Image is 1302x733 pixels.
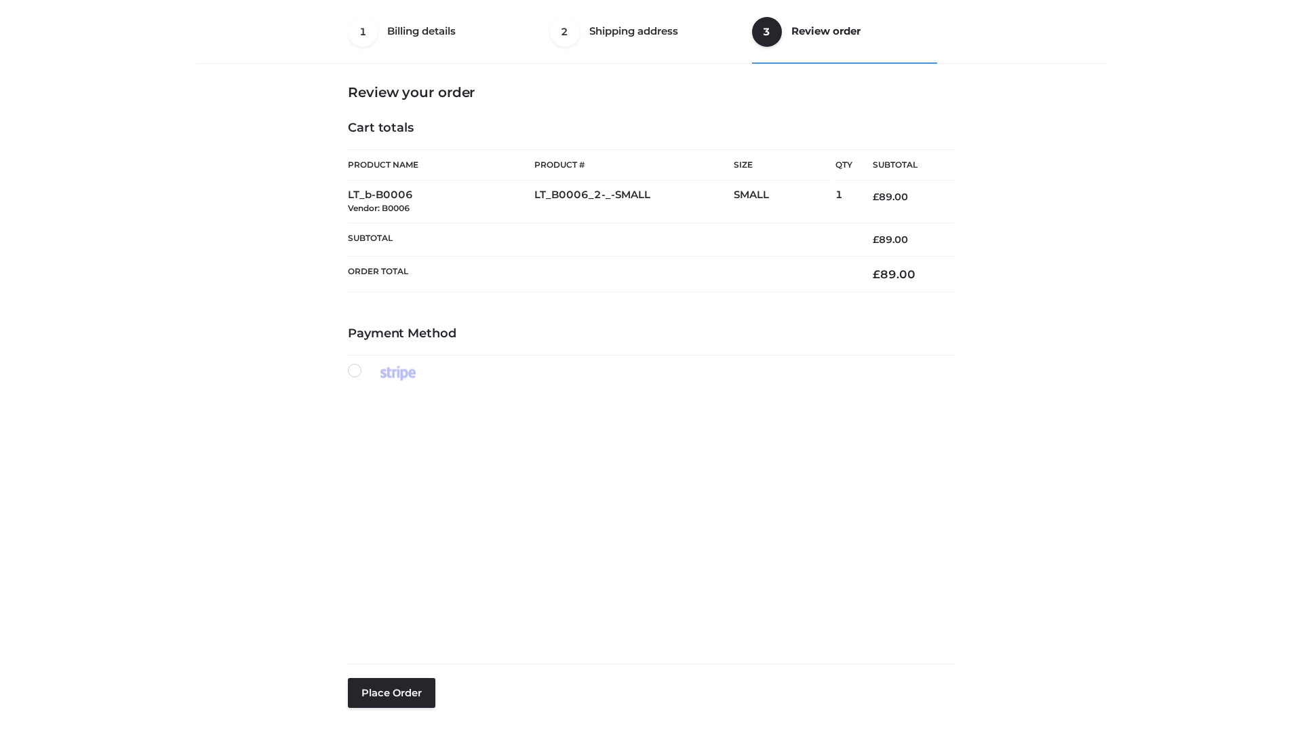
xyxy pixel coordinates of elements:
[348,678,435,708] button: Place order
[345,395,951,641] iframe: Secure payment input frame
[852,150,954,181] th: Subtotal
[534,149,734,181] th: Product #
[835,149,852,181] th: Qty
[873,267,915,281] bdi: 89.00
[873,233,879,246] span: £
[348,223,852,256] th: Subtotal
[873,191,908,203] bdi: 89.00
[348,326,954,341] h4: Payment Method
[873,233,908,246] bdi: 89.00
[348,121,954,136] h4: Cart totals
[348,149,534,181] th: Product Name
[734,181,835,223] td: SMALL
[873,267,880,281] span: £
[835,181,852,223] td: 1
[348,84,954,100] h3: Review your order
[734,150,829,181] th: Size
[873,191,879,203] span: £
[348,257,852,293] th: Order Total
[348,181,534,223] td: LT_b-B0006
[534,181,734,223] td: LT_B0006_2-_-SMALL
[348,203,410,213] small: Vendor: B0006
